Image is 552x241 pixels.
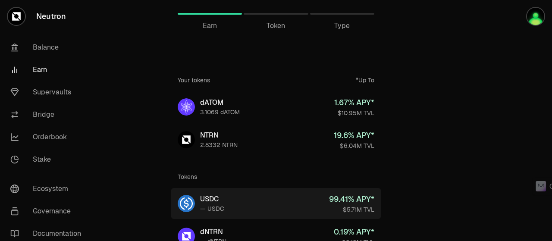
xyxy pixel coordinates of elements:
[200,227,226,237] div: dNTRN
[171,188,381,219] a: USDCUSDC— USDC99.41% APY*$5.71M TVL
[178,98,195,116] img: dATOM
[3,36,93,59] a: Balance
[334,141,374,150] div: $6.04M TVL
[3,148,93,171] a: Stake
[3,200,93,222] a: Governance
[334,226,374,238] div: 0.19 % APY*
[200,108,240,116] div: 3.1069 dATOM
[3,126,93,148] a: Orderbook
[171,124,381,155] a: NTRNNTRN2.8332 NTRN19.6% APY*$6.04M TVL
[329,193,374,205] div: 99.41 % APY*
[200,130,238,141] div: NTRN
[267,21,285,31] span: Token
[200,204,224,213] div: — USDC
[334,97,374,109] div: 1.67 % APY*
[3,81,93,103] a: Supervaults
[178,195,195,212] img: USDC
[334,109,374,117] div: $10.95M TVL
[200,97,240,108] div: dATOM
[171,91,381,122] a: dATOMdATOM3.1069 dATOM1.67% APY*$10.95M TVL
[329,205,374,214] div: $5.71M TVL
[3,103,93,126] a: Bridge
[178,172,197,181] div: Tokens
[200,194,224,204] div: USDC
[178,76,210,85] div: Your tokens
[178,131,195,148] img: NTRN
[334,129,374,141] div: 19.6 % APY*
[334,21,350,31] span: Type
[3,59,93,81] a: Earn
[356,76,374,85] div: *Up To
[178,3,242,24] a: Earn
[200,141,238,149] div: 2.8332 NTRN
[3,178,93,200] a: Ecosystem
[203,21,217,31] span: Earn
[527,8,544,25] img: Kycka wallet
